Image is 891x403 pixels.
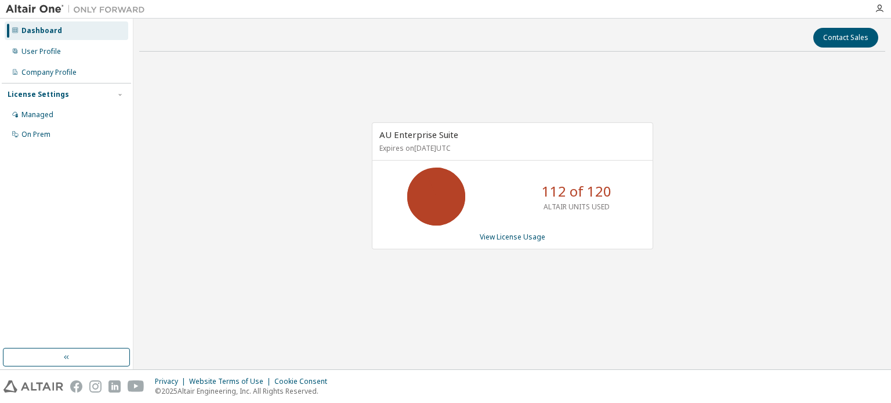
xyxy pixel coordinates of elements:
img: Altair One [6,3,151,15]
div: License Settings [8,90,69,99]
p: © 2025 Altair Engineering, Inc. All Rights Reserved. [155,386,334,396]
img: facebook.svg [70,380,82,393]
p: ALTAIR UNITS USED [544,202,610,212]
div: User Profile [21,47,61,56]
span: AU Enterprise Suite [379,129,458,140]
button: Contact Sales [813,28,878,48]
p: 112 of 120 [542,181,611,201]
p: Expires on [DATE] UTC [379,143,643,153]
img: youtube.svg [128,380,144,393]
div: Dashboard [21,26,62,35]
div: Managed [21,110,53,119]
div: Cookie Consent [274,377,334,386]
img: altair_logo.svg [3,380,63,393]
div: Privacy [155,377,189,386]
div: Website Terms of Use [189,377,274,386]
div: On Prem [21,130,50,139]
img: instagram.svg [89,380,102,393]
img: linkedin.svg [108,380,121,393]
div: Company Profile [21,68,77,77]
a: View License Usage [480,232,545,242]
